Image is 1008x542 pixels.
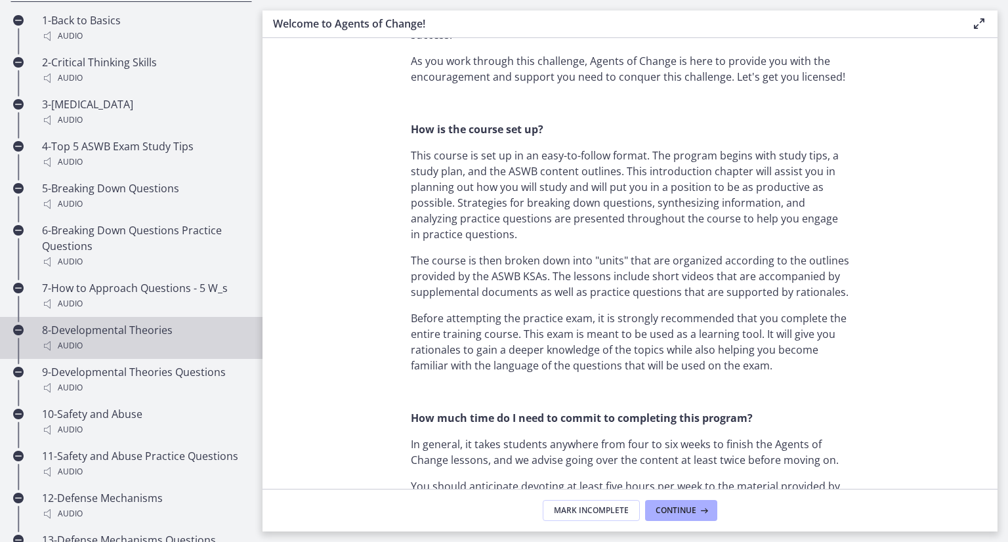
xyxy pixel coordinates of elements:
[42,280,247,312] div: 7-How to Approach Questions - 5 W_s
[42,112,247,128] div: Audio
[42,138,247,170] div: 4-Top 5 ASWB Exam Study Tips
[273,16,950,31] h3: Welcome to Agents of Change!
[42,296,247,312] div: Audio
[656,505,696,516] span: Continue
[42,28,247,44] div: Audio
[42,322,247,354] div: 8-Developmental Theories
[412,224,438,247] button: Fullscreen
[42,506,247,522] div: Audio
[554,505,629,516] span: Mark Incomplete
[42,154,247,170] div: Audio
[42,490,247,522] div: 12-Defense Mechanisms
[42,422,247,438] div: Audio
[360,224,386,247] button: Mute
[42,180,247,212] div: 5-Breaking Down Questions
[42,338,247,354] div: Audio
[42,364,247,396] div: 9-Developmental Theories Questions
[386,224,412,247] button: Show settings menu
[411,53,849,85] p: As you work through this challenge, Agents of Change is here to provide you with the encouragemen...
[56,224,353,247] div: Playbar
[42,464,247,480] div: Audio
[42,406,247,438] div: 10-Safety and Abuse
[42,380,247,396] div: Audio
[42,12,247,44] div: 1-Back to Basics
[411,436,849,468] p: In general, it takes students anywhere from four to six weeks to finish the Agents of Change less...
[42,222,247,270] div: 6-Breaking Down Questions Practice Questions
[411,310,849,373] p: Before attempting the practice exam, it is strongly recommended that you complete the entire trai...
[42,448,247,480] div: 11-Safety and Abuse Practice Questions
[411,411,753,425] strong: How much time do I need to commit to completing this program?
[543,500,640,521] button: Mark Incomplete
[411,148,849,242] p: This course is set up in an easy-to-follow format. The program begins with study tips, a study pl...
[42,254,247,270] div: Audio
[178,86,261,138] button: Play Video: c1o6hcmjueu5qasqsu00.mp4
[42,70,247,86] div: Audio
[645,500,717,521] button: Continue
[42,196,247,212] div: Audio
[411,253,849,300] p: The course is then broken down into "units" that are organized according to the outlines provided...
[42,96,247,128] div: 3-[MEDICAL_DATA]
[42,54,247,86] div: 2-Critical Thinking Skills
[411,122,543,136] strong: How is the course set up?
